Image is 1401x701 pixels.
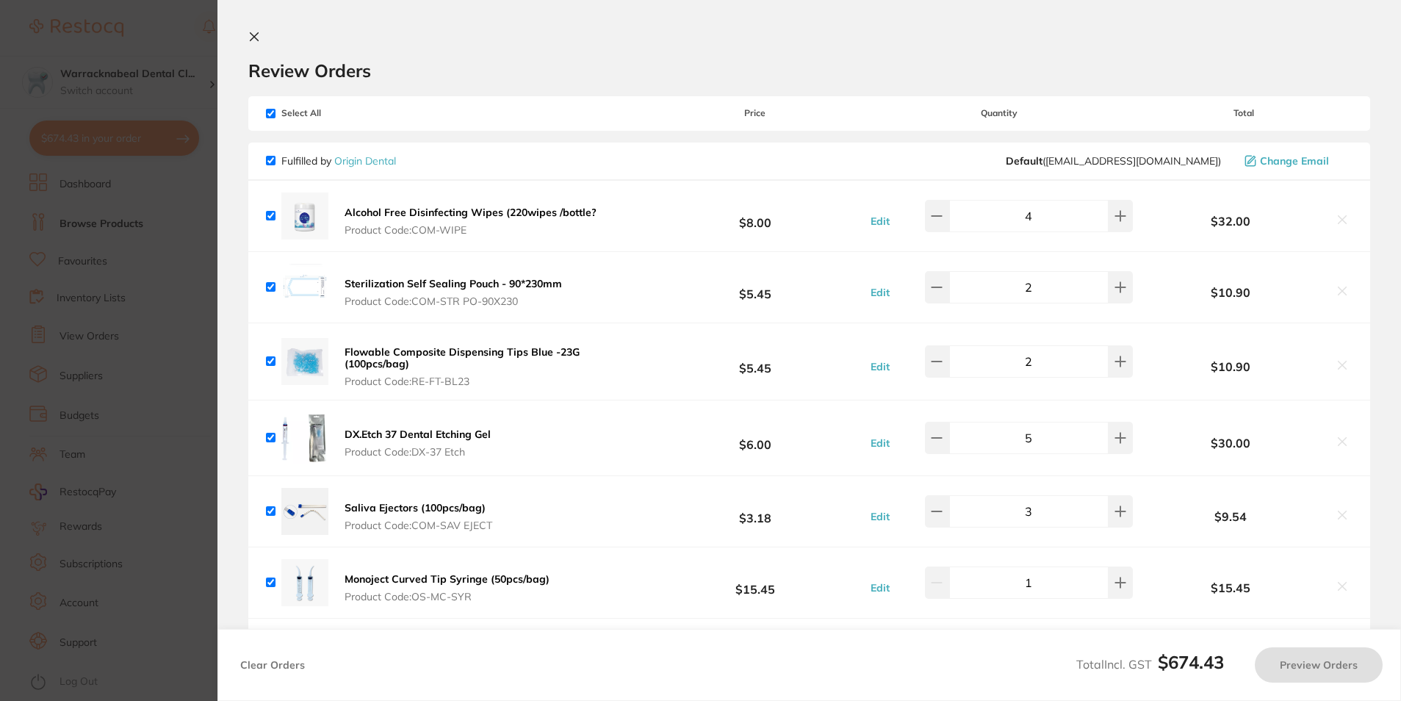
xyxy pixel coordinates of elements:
img: Zzk3MHAwaQ [281,264,328,311]
b: $674.43 [1158,651,1224,673]
button: Saliva Ejectors (100pcs/bag) Product Code:COM-SAV EJECT [340,501,497,532]
button: Edit [866,581,894,594]
b: $15.45 [1135,581,1326,594]
span: Total Incl. GST [1076,657,1224,672]
b: $32.00 [1135,215,1326,228]
a: Origin Dental [334,154,396,168]
span: Select All [266,108,413,118]
b: $3.18 [647,498,864,525]
button: Edit [866,360,894,373]
button: Edit [866,286,894,299]
span: Quantity [863,108,1135,118]
b: Flowable Composite Dispensing Tips Blue -23G (100pcs/bag) [345,345,580,370]
h2: Review Orders [248,60,1370,82]
span: Product Code: COM-STR PO-90X230 [345,295,562,307]
span: Product Code: COM-WIPE [345,224,597,236]
b: Saliva Ejectors (100pcs/bag) [345,501,486,514]
button: Flowable Composite Dispensing Tips Blue -23G (100pcs/bag) Product Code:RE-FT-BL23 [340,345,647,388]
button: Edit [866,436,894,450]
button: Change Email [1240,154,1353,168]
p: Fulfilled by [281,155,396,167]
b: Sterilization Self Sealing Pouch - 90*230mm [345,277,562,290]
img: MnkwZXR4eQ [281,412,328,464]
b: $10.90 [1135,286,1326,299]
span: Price [647,108,864,118]
span: Product Code: RE-FT-BL23 [345,375,642,387]
img: aDhqYTJ1cQ [281,488,328,535]
span: Product Code: OS-MC-SYR [345,591,550,603]
b: $30.00 [1135,436,1326,450]
button: Clear Orders [236,647,309,683]
button: Sterilization Self Sealing Pouch - 90*230mm Product Code:COM-STR PO-90X230 [340,277,566,308]
b: Monoject Curved Tip Syringe (50pcs/bag) [345,572,550,586]
img: OHY4MWFiag [281,338,328,385]
b: Default [1006,154,1042,168]
button: Alcohol Free Disinfecting Wipes (220wipes /bottle? Product Code:COM-WIPE [340,206,601,237]
b: $5.45 [647,273,864,301]
span: Product Code: DX-37 Etch [345,446,491,458]
b: Alcohol Free Disinfecting Wipes (220wipes /bottle? [345,206,597,219]
b: DX.Etch 37 Dental Etching Gel [345,428,491,441]
span: info@origindental.com.au [1006,155,1221,167]
button: Preview Orders [1255,647,1383,683]
img: cXVtMGdrMQ [281,193,328,240]
b: $8.00 [647,202,864,229]
button: Edit [866,510,894,523]
button: DX.Etch 37 Dental Etching Gel Product Code:DX-37 Etch [340,428,495,459]
b: $15.45 [647,569,864,597]
b: $6.00 [647,425,864,452]
b: $5.45 [647,348,864,375]
img: d2tvZXczdg [281,559,328,606]
button: Monoject Curved Tip Syringe (50pcs/bag) Product Code:OS-MC-SYR [340,572,554,603]
span: Change Email [1260,155,1329,167]
b: $9.54 [1135,510,1326,523]
button: Edit [866,215,894,228]
span: Product Code: COM-SAV EJECT [345,520,492,531]
b: $10.90 [1135,360,1326,373]
span: Total [1135,108,1353,118]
